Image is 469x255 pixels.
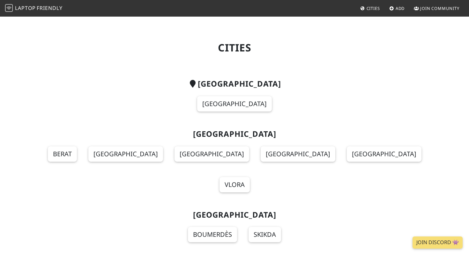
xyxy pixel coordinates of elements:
a: [GEOGRAPHIC_DATA] [261,146,335,162]
img: LaptopFriendly [5,4,13,12]
a: Skikda [249,227,281,242]
span: Join Community [420,5,459,11]
a: [GEOGRAPHIC_DATA] [88,146,163,162]
a: Join Discord 👾 [413,236,463,249]
span: Add [396,5,405,11]
h2: [GEOGRAPHIC_DATA] [28,210,441,220]
a: Boumerdès [188,227,237,242]
a: Add [387,3,407,14]
a: Vlora [220,177,250,192]
span: Laptop [15,4,36,12]
a: LaptopFriendly LaptopFriendly [5,3,63,14]
a: Berat [48,146,77,162]
h2: [GEOGRAPHIC_DATA] [28,79,441,89]
span: Cities [367,5,380,11]
h1: Cities [28,42,441,54]
a: [GEOGRAPHIC_DATA] [197,96,272,112]
h2: [GEOGRAPHIC_DATA] [28,129,441,139]
a: Cities [358,3,383,14]
span: Friendly [37,4,62,12]
a: [GEOGRAPHIC_DATA] [347,146,421,162]
a: Join Community [411,3,462,14]
a: [GEOGRAPHIC_DATA] [175,146,249,162]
